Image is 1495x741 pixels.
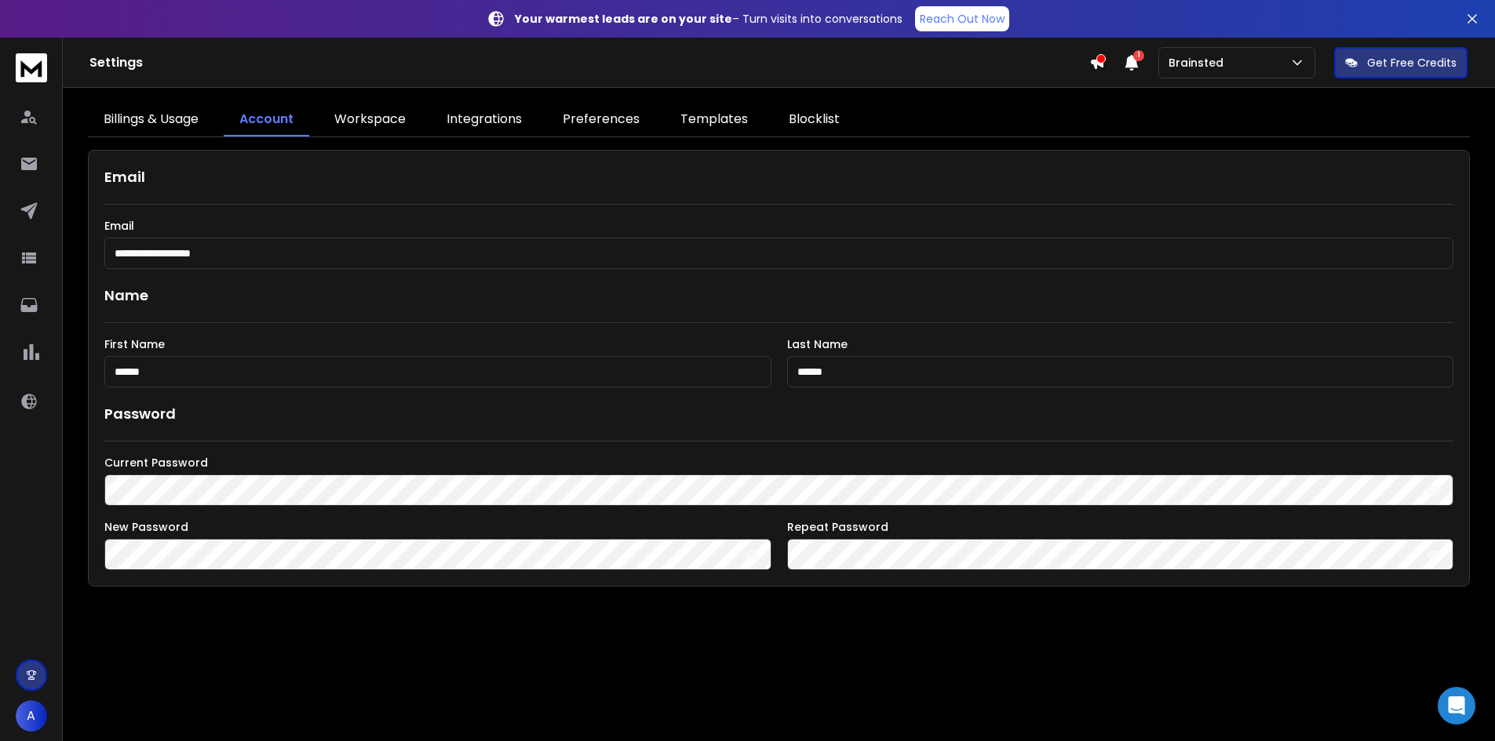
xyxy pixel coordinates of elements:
div: Open Intercom Messenger [1438,687,1475,725]
h1: Email [104,166,1453,188]
p: – Turn visits into conversations [515,11,902,27]
button: Get Free Credits [1334,47,1468,78]
label: First Name [104,339,771,350]
a: Preferences [547,104,655,136]
img: logo [16,53,47,82]
label: New Password [104,521,771,532]
label: Last Name [787,339,1454,350]
button: A [16,700,47,732]
a: Reach Out Now [915,6,1009,31]
p: Reach Out Now [920,11,1005,27]
span: 1 [1133,50,1144,61]
h1: Name [104,285,1453,307]
h1: Password [104,403,176,425]
a: Workspace [319,104,421,136]
label: Repeat Password [787,521,1454,532]
p: Brainsted [1169,55,1230,71]
strong: Your warmest leads are on your site [515,11,732,27]
a: Billings & Usage [88,104,214,136]
a: Integrations [431,104,538,136]
h1: Settings [89,53,1089,72]
label: Current Password [104,457,1453,468]
p: Get Free Credits [1367,55,1457,71]
a: Templates [665,104,764,136]
a: Account [224,104,309,136]
label: Email [104,220,1453,231]
a: Blocklist [773,104,855,136]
